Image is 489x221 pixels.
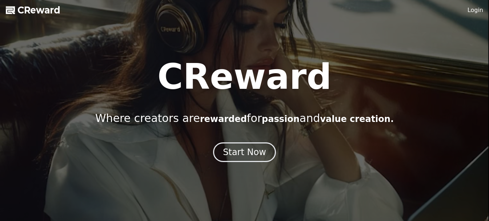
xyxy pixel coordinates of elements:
[320,114,394,124] span: value creation.
[223,146,266,158] div: Start Now
[262,114,300,124] span: passion
[468,6,483,15] a: Login
[95,112,394,125] p: Where creators are for and
[17,4,60,16] span: CReward
[213,150,276,157] a: Start Now
[6,4,60,16] a: CReward
[157,59,332,94] h1: CReward
[200,114,247,124] span: rewarded
[213,142,276,162] button: Start Now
